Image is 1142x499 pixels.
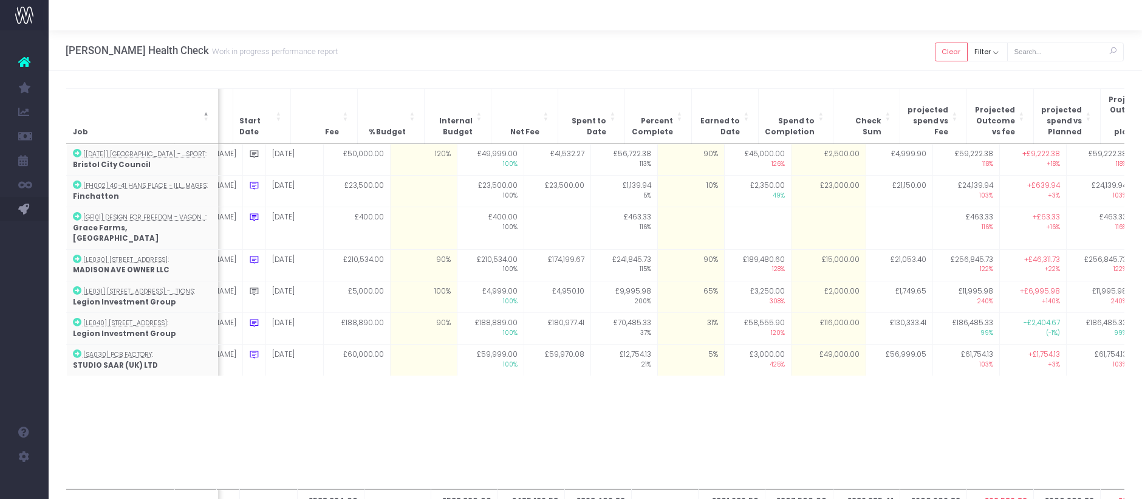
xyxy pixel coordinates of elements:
[390,281,457,313] td: 100%
[731,329,785,338] span: 120%
[15,475,33,493] img: images/default_profile_image.png
[597,223,651,232] span: 116%
[463,360,518,370] span: 100%
[323,345,390,376] td: £60,000.00
[966,88,1033,143] th: Projected Outcome vs fee: Activate to sort: Activate to sort: Activate to sort: Activate to sort:...
[833,88,900,143] th: Check Sum: Activate to sort: Activate to sort: Activate to sort: Activate to sort: Activate to so...
[590,144,657,176] td: £56,722.38
[1006,297,1060,306] span: +140%
[932,176,999,207] td: £24,139.94
[66,281,218,313] td: :
[457,249,524,281] td: £210,534.00
[323,249,390,281] td: £210,534.00
[457,345,524,376] td: £59,999.00
[932,144,999,176] td: £59,222.38
[463,191,518,201] span: 100%
[597,297,651,306] span: 200%
[1033,88,1100,143] th: projected spend vs Planned: Activate to sort: Activate to sort: Activate to sort: Activate to sor...
[932,249,999,281] td: £256,845.73
[939,360,993,370] span: 103%
[323,281,390,313] td: £5,000.00
[72,360,157,370] strong: STUDIO SAAR (UK) LTD
[83,150,205,159] abbr: [BC100] Bristol City Centre - Transport
[939,160,993,169] span: 118%
[1073,265,1127,274] span: 122%
[866,144,932,176] td: £4,999.90
[463,160,518,169] span: 100%
[791,313,866,345] td: £116,000.00
[731,360,785,370] span: 425%
[932,345,999,376] td: £61,754.13
[939,297,993,306] span: 240%
[906,105,948,137] span: projected spend vs Fee
[657,313,724,345] td: 31%
[323,313,390,345] td: £188,890.00
[463,329,518,338] span: 100%
[390,144,457,176] td: 120%
[457,207,524,250] td: £400.00
[1006,160,1060,169] span: +18%
[724,345,791,376] td: £3,000.00
[83,181,206,190] abbr: [FH002] 40-41 Hans Place - Illustrative Images
[1066,144,1133,176] td: £59,222.38
[1066,281,1133,313] td: £11,995.98
[524,313,590,345] td: £180,977.41
[597,265,651,274] span: 115%
[724,281,791,313] td: £3,250.00
[657,144,724,176] td: 90%
[1066,313,1133,345] td: £186,485.33
[791,281,866,313] td: £2,000.00
[1073,160,1127,169] span: 118%
[83,213,205,222] abbr: [GF101] Design For Freedom - Vagon
[1022,149,1060,160] span: +£9,222.38
[524,176,590,207] td: £23,500.00
[597,329,651,338] span: 37%
[866,345,932,376] td: £56,999.05
[265,207,323,250] td: [DATE]
[657,281,724,313] td: 65%
[510,127,539,138] span: Net Fee
[939,191,993,201] span: 103%
[932,207,999,250] td: £463.33
[1028,349,1060,360] span: +£1,754.13
[1033,212,1060,223] span: +£63.33
[265,281,323,313] td: [DATE]
[357,88,424,143] th: % Budget: Activate to sort: Activate to sort: Activate to sort: Activate to sort: Activate to sor...
[323,144,390,176] td: £50,000.00
[558,88,624,143] th: Spent to Date: Activate to sort: Activate to sort: Activate to sort: Activate to sort: Activate t...
[791,249,866,281] td: £15,000.00
[731,265,785,274] span: 128%
[932,313,999,345] td: £186,485.33
[1024,255,1060,266] span: +£46,311.73
[524,144,590,176] td: £41,532.27
[597,191,651,201] span: 5%
[390,249,457,281] td: 90%
[657,176,724,207] td: 10%
[900,88,966,143] th: projected spend vs Fee: Activate to sort: Activate to sort: Activate to sort: Activate to sort: A...
[463,265,518,274] span: 100%
[1006,329,1060,338] span: (-1%)
[66,345,218,376] td: :
[932,281,999,313] td: £11,995.98
[72,223,158,244] strong: Grace Farms, [GEOGRAPHIC_DATA]
[66,249,218,281] td: :
[265,176,323,207] td: [DATE]
[866,313,932,345] td: £130,333.41
[66,144,218,176] td: :
[325,127,339,138] span: Fee
[1066,207,1133,250] td: £463.33
[524,281,590,313] td: £4,950.10
[765,116,815,137] span: Spend to Completion
[590,313,657,345] td: £70,485.33
[265,345,323,376] td: [DATE]
[731,191,785,201] span: 49%
[66,176,218,207] td: :
[939,329,993,338] span: 99%
[791,345,866,376] td: £49,000.00
[1007,43,1124,61] input: Search...
[369,127,406,138] span: % Budget
[935,43,968,61] button: Clear
[590,281,657,313] td: £9,995.98
[265,144,323,176] td: [DATE]
[1006,265,1060,274] span: +22%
